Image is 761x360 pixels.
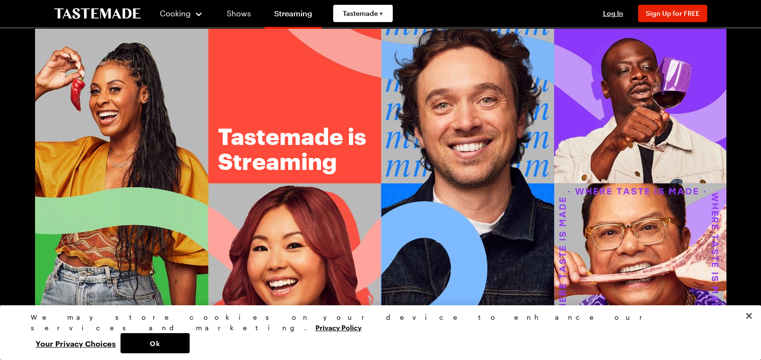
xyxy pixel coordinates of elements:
span: Log In [603,9,623,17]
button: Cooking [160,2,204,25]
a: Streaming [265,2,322,29]
button: Log In [594,9,632,18]
button: Sign Up for FREE [638,5,707,22]
a: Tastemade + [333,5,393,22]
a: To Tastemade Home Page [54,8,141,19]
a: More information about your privacy, opens in a new tab [315,323,362,332]
button: Your Privacy Choices [31,333,121,353]
button: Ok [121,333,190,353]
span: Tastemade + [343,9,383,18]
div: Privacy [31,312,722,353]
button: Close [738,305,760,326]
h1: Tastemade is Streaming [218,123,372,173]
span: Cooking [160,9,191,18]
span: Sign Up for FREE [646,9,700,17]
div: We may store cookies on your device to enhance our services and marketing. [31,312,722,333]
